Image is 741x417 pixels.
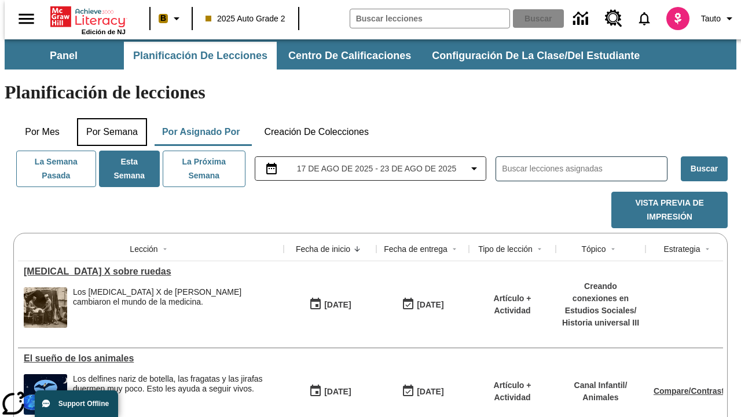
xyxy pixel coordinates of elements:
a: Centro de información [566,3,598,35]
svg: Collapse Date Range Filter [467,162,481,175]
button: Sort [606,242,620,256]
a: Compare/Contrast [654,386,724,396]
button: Por semana [77,118,147,146]
div: Lección [130,243,157,255]
button: Por asignado por [153,118,250,146]
div: Portada [50,4,126,35]
h1: Planificación de lecciones [5,82,736,103]
img: Foto en blanco y negro de dos personas uniformadas colocando a un hombre en una máquina de rayos ... [24,287,67,328]
div: [DATE] [324,385,351,399]
button: 08/20/25: Último día en que podrá accederse la lección [398,294,447,316]
button: Creación de colecciones [255,118,378,146]
a: Centro de recursos, Se abrirá en una pestaña nueva. [598,3,629,34]
button: Sort [447,242,461,256]
p: Artículo + Actividad [475,292,550,317]
button: Support Offline [35,390,118,417]
span: Tauto [701,13,721,25]
a: Portada [50,5,126,28]
div: Fecha de entrega [384,243,447,255]
input: Buscar lecciones asignadas [502,160,667,177]
p: Historia universal III [562,317,640,329]
button: 08/20/25: Primer día en que estuvo disponible la lección [305,294,355,316]
button: Seleccione el intervalo de fechas opción del menú [260,162,482,175]
button: Escoja un nuevo avatar [659,3,696,34]
img: Fotos de una fragata, dos delfines nariz de botella y una jirafa sobre un fondo de noche estrellada. [24,374,67,415]
div: Tópico [581,243,606,255]
div: Los [MEDICAL_DATA] X de [PERSON_NAME] cambiaron el mundo de la medicina. [73,287,278,307]
button: La próxima semana [163,151,245,187]
button: Esta semana [99,151,160,187]
button: Perfil/Configuración [696,8,741,29]
button: Centro de calificaciones [279,42,420,69]
p: Animales [574,392,628,404]
p: Canal Infantil / [574,379,628,392]
button: Vista previa de impresión [611,192,728,228]
div: El sueño de los animales [24,353,278,364]
button: Sort [158,242,172,256]
span: 17 de ago de 2025 - 23 de ago de 2025 [297,163,456,175]
p: Artículo + Actividad [475,379,550,404]
button: 08/19/25: Último día en que podrá accederse la lección [398,381,447,403]
button: Boost El color de la clase es anaranjado claro. Cambiar el color de la clase. [154,8,188,29]
div: Los delfines nariz de botella, las fragatas y las jirafas duermen muy poco. Esto les ayuda a segu... [73,374,278,415]
button: Por mes [13,118,71,146]
button: Buscar [681,156,728,181]
button: Sort [700,242,714,256]
div: Tipo de lección [478,243,533,255]
button: 08/19/25: Primer día en que estuvo disponible la lección [305,381,355,403]
div: Subbarra de navegación [5,39,736,69]
button: Sort [350,242,364,256]
input: Buscar campo [350,9,509,28]
button: Abrir el menú lateral [9,2,43,36]
button: La semana pasada [16,151,96,187]
div: Los delfines nariz de botella, las fragatas y las jirafas duermen muy poco. Esto les ayuda a segu... [73,374,278,394]
div: Estrategia [663,243,700,255]
a: El sueño de los animales, Lecciones [24,353,278,364]
div: [DATE] [417,298,443,312]
div: Subbarra de navegación [5,42,650,69]
a: Notificaciones [629,3,659,34]
button: Sort [533,242,546,256]
div: Los rayos X de Marie Curie cambiaron el mundo de la medicina. [73,287,278,328]
button: Panel [6,42,122,69]
p: Creando conexiones en Estudios Sociales / [562,280,640,317]
span: 2025 Auto Grade 2 [206,13,285,25]
div: [DATE] [417,385,443,399]
div: [DATE] [324,298,351,312]
span: Edición de NJ [82,28,126,35]
img: avatar image [666,7,689,30]
span: Support Offline [58,400,109,408]
span: B [160,11,166,25]
div: Rayos X sobre ruedas [24,266,278,277]
div: Fecha de inicio [296,243,350,255]
button: Planificación de lecciones [124,42,277,69]
button: Configuración de la clase/del estudiante [423,42,649,69]
a: Rayos X sobre ruedas, Lecciones [24,266,278,277]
